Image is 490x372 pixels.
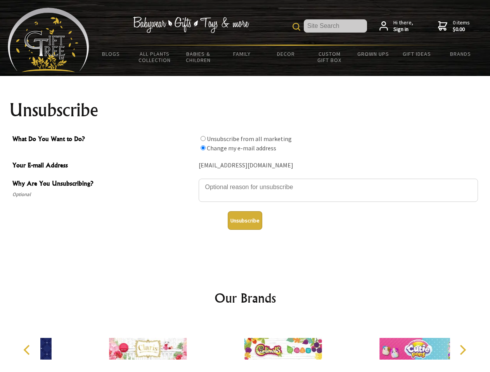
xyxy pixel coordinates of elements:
strong: Sign in [393,26,413,33]
a: 0 items$0.00 [438,19,470,33]
a: Grown Ups [351,46,395,62]
a: Gift Ideas [395,46,439,62]
a: BLOGS [89,46,133,62]
span: What Do You Want to Do? [12,134,195,145]
span: Your E-mail Address [12,160,195,172]
a: Hi there,Sign in [379,19,413,33]
img: Babywear - Gifts - Toys & more [133,17,249,33]
h2: Our Brands [16,289,475,307]
img: product search [293,23,300,31]
input: What Do You Want to Do? [201,145,206,150]
input: What Do You Want to Do? [201,136,206,141]
h1: Unsubscribe [9,101,481,119]
span: 0 items [453,19,470,33]
span: Optional [12,190,195,199]
span: Why Are You Unsubscribing? [12,179,195,190]
span: Hi there, [393,19,413,33]
button: Next [454,341,471,358]
a: Custom Gift Box [308,46,351,68]
div: [EMAIL_ADDRESS][DOMAIN_NAME] [199,160,478,172]
button: Previous [19,341,36,358]
input: Site Search [304,19,367,33]
label: Unsubscribe from all marketing [207,135,292,143]
img: Babyware - Gifts - Toys and more... [8,8,89,72]
a: Babies & Children [177,46,220,68]
a: Brands [439,46,483,62]
a: Decor [264,46,308,62]
button: Unsubscribe [228,211,262,230]
a: All Plants Collection [133,46,177,68]
a: Family [220,46,264,62]
strong: $0.00 [453,26,470,33]
label: Change my e-mail address [207,144,276,152]
textarea: Why Are You Unsubscribing? [199,179,478,202]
